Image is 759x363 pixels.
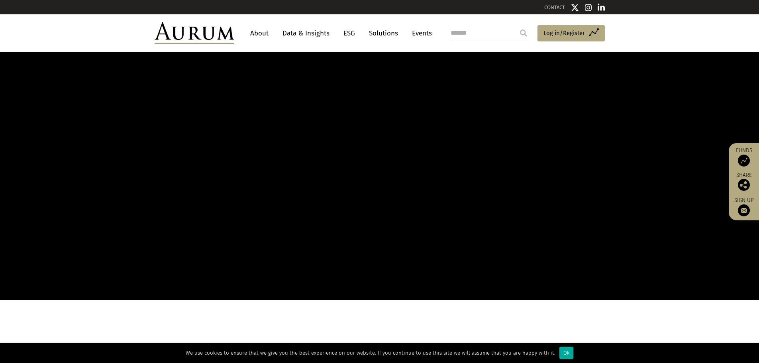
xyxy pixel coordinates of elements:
div: Ok [559,347,573,359]
a: About [246,26,273,41]
span: Log in/Register [543,28,585,38]
input: Submit [516,25,531,41]
img: Aurum [155,22,234,44]
a: ESG [339,26,359,41]
a: Sign up [733,197,755,216]
a: Events [408,26,432,41]
img: Access Funds [738,155,750,167]
a: Data & Insights [278,26,333,41]
div: Share [733,173,755,191]
img: Twitter icon [571,4,579,12]
img: Share this post [738,179,750,191]
a: Funds [733,147,755,167]
img: Instagram icon [585,4,592,12]
a: CONTACT [544,4,565,10]
img: Sign up to our newsletter [738,204,750,216]
a: Solutions [365,26,402,41]
a: Log in/Register [537,25,605,42]
img: Linkedin icon [598,4,605,12]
